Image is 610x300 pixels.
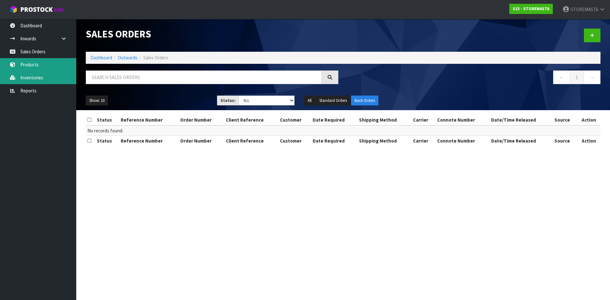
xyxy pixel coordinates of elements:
[577,115,600,125] th: Action
[143,55,168,61] span: Sales Orders
[348,70,600,86] nav: Page navigation
[570,70,584,84] a: 1
[584,70,600,84] a: →
[490,136,553,146] th: Date/Time Released
[278,115,311,125] th: Customer
[278,136,311,146] th: Customer
[513,6,549,11] strong: S15 - STOREMASTA
[224,115,278,125] th: Client Reference
[311,115,357,125] th: Date Required
[577,136,600,146] th: Action
[95,136,119,146] th: Status
[95,115,119,125] th: Status
[119,136,179,146] th: Reference Number
[86,96,108,106] button: Show: 10
[20,5,53,14] span: ProStock
[224,136,278,146] th: Client Reference
[86,125,600,136] td: No records found.
[316,96,350,106] button: Standard Orders
[351,96,378,106] button: Back Orders
[553,136,578,146] th: Source
[220,98,235,103] strong: Status:
[54,7,64,13] small: WMS
[179,115,224,125] th: Order Number
[311,136,357,146] th: Date Required
[571,6,598,12] span: STOREMASTA
[436,136,490,146] th: Connote Number
[436,115,490,125] th: Connote Number
[119,115,179,125] th: Reference Number
[553,70,570,84] a: ←
[86,70,322,84] input: Search sales orders
[118,55,138,61] a: Outwards
[411,115,436,125] th: Carrier
[86,29,338,39] h1: Sales Orders
[357,136,411,146] th: Shipping Method
[490,115,553,125] th: Date/Time Released
[304,96,315,106] button: All
[10,5,17,13] img: cube-alt.png
[357,115,411,125] th: Shipping Method
[91,55,112,61] a: Dashboard
[179,136,224,146] th: Order Number
[553,115,578,125] th: Source
[411,136,436,146] th: Carrier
